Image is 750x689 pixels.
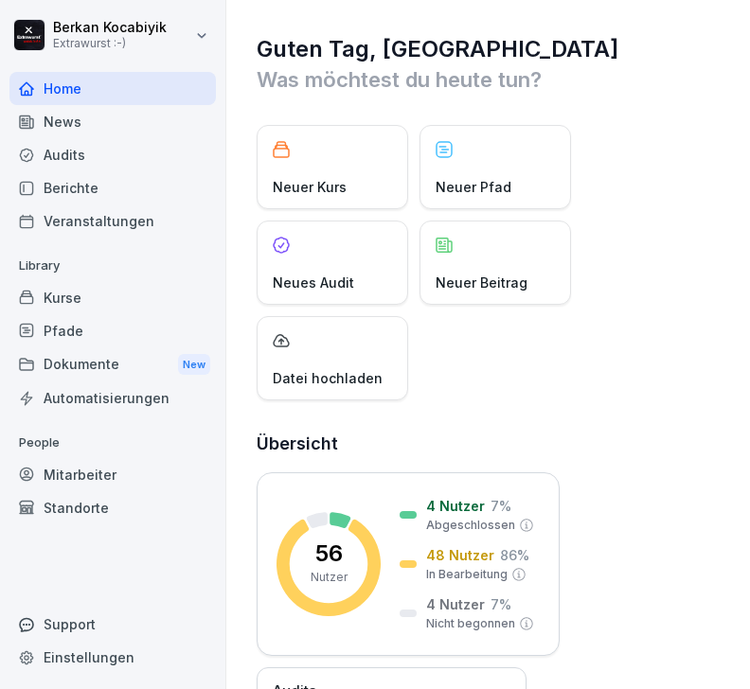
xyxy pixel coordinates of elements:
p: 7 % [491,594,511,614]
p: Was möchtest du heute tun? [257,64,722,95]
p: In Bearbeitung [426,566,508,583]
h2: Übersicht [257,431,722,457]
p: Neues Audit [273,273,354,292]
div: Support [9,608,216,641]
p: Nicht begonnen [426,615,515,632]
div: Dokumente [9,347,216,382]
a: Einstellungen [9,641,216,674]
p: 86 % [500,545,529,565]
a: Audits [9,138,216,171]
a: Pfade [9,314,216,347]
p: Extrawurst :-) [53,37,167,50]
a: DokumenteNew [9,347,216,382]
p: Neuer Pfad [436,177,511,197]
p: Neuer Beitrag [436,273,527,292]
p: 7 % [491,496,511,516]
a: News [9,105,216,138]
p: Datei hochladen [273,368,383,388]
a: Kurse [9,281,216,314]
p: Abgeschlossen [426,517,515,534]
p: 4 Nutzer [426,496,485,516]
h1: Guten Tag, [GEOGRAPHIC_DATA] [257,34,722,64]
p: 48 Nutzer [426,545,494,565]
a: Berichte [9,171,216,204]
a: Mitarbeiter [9,458,216,491]
p: 4 Nutzer [426,594,485,614]
a: Home [9,72,216,105]
p: Library [9,251,216,281]
p: Nutzer [311,569,348,586]
p: Neuer Kurs [273,177,347,197]
p: 56 [315,542,343,565]
div: New [178,354,210,376]
p: Berkan Kocabiyik [53,20,167,36]
p: People [9,428,216,458]
a: Veranstaltungen [9,204,216,238]
a: Automatisierungen [9,381,216,415]
a: Standorte [9,491,216,524]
